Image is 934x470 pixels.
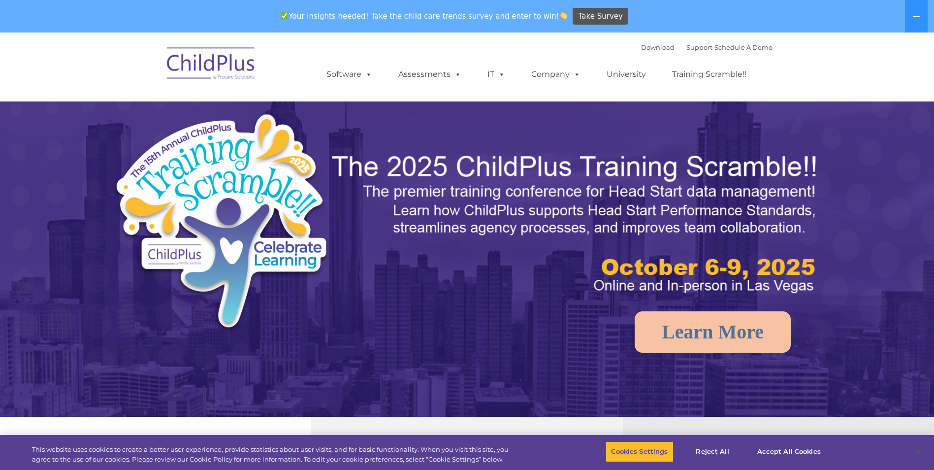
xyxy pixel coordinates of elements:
a: Software [317,65,382,84]
a: Take Survey [573,8,628,25]
button: Accept All Cookies [752,441,826,462]
a: Company [521,65,590,84]
a: Download [641,43,675,51]
button: Reject All [682,441,743,462]
font: | [641,43,773,51]
img: ✅ [281,12,288,19]
span: Phone number [137,105,179,113]
img: 👏 [560,12,567,19]
img: ChildPlus by Procare Solutions [162,40,260,90]
button: Close [907,441,929,463]
a: Training Scramble!! [662,65,756,84]
a: Support [686,43,712,51]
a: Schedule A Demo [714,43,773,51]
span: Your insights needed! Take the child care trends survey and enter to win! [277,6,572,26]
a: IT [478,65,515,84]
a: University [597,65,656,84]
span: Last name [137,65,167,72]
div: This website uses cookies to create a better user experience, provide statistics about user visit... [32,445,514,464]
button: Cookies Settings [606,441,673,462]
a: Learn More [635,311,791,353]
span: Take Survey [579,8,623,25]
a: Assessments [388,65,471,84]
